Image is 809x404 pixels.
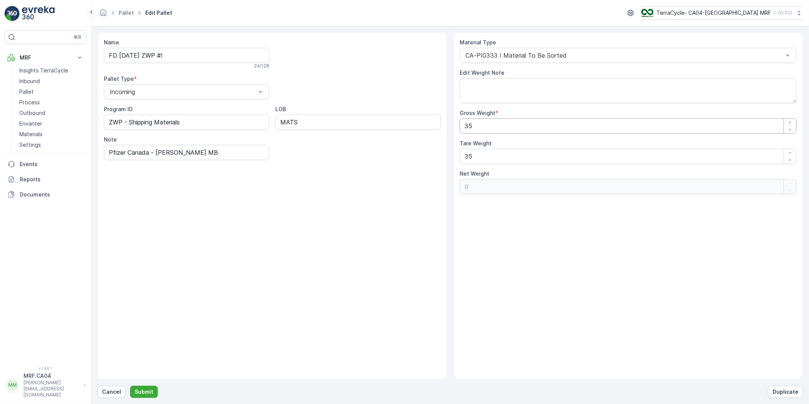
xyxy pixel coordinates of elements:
div: MM [6,379,19,391]
a: Pallet [119,9,134,16]
p: Insights TerraCycle [19,67,68,74]
a: Reports [5,172,86,187]
label: Gross Weight [460,110,495,116]
label: LOB [275,106,286,112]
p: Reports [20,176,83,183]
button: MMMRF.CA04[PERSON_NAME][EMAIL_ADDRESS][DOMAIN_NAME] [5,372,86,398]
p: TerraCycle- CA04-[GEOGRAPHIC_DATA] MRF [657,9,771,17]
p: MRF.CA04 [24,372,80,380]
a: Homepage [99,11,107,18]
p: ⌘B [74,34,81,40]
img: logo_light-DOdMpM7g.png [22,6,55,21]
p: Inbound [19,77,40,85]
img: logo [5,6,20,21]
p: Duplicate [773,388,798,396]
button: Duplicate [768,386,803,398]
p: Documents [20,191,83,198]
p: MRF [20,54,71,61]
span: Edit Pallet [144,9,174,17]
a: Insights TerraCycle [16,65,86,76]
span: v 1.48.1 [5,366,86,371]
a: Process [16,97,86,108]
p: Submit [135,388,153,396]
p: 24 / 128 [254,63,269,69]
label: Pallet Type [104,75,134,82]
button: TerraCycle- CA04-[GEOGRAPHIC_DATA] MRF(-05:00) [641,6,803,20]
button: Cancel [97,386,126,398]
label: Name [104,39,119,46]
p: ( -05:00 ) [774,10,792,16]
p: Outbound [19,109,45,117]
a: Inbound [16,76,86,86]
a: Materials [16,129,86,140]
img: TC_8rdWMmT_gp9TRR3.png [641,9,653,17]
label: Net Weight [460,170,489,177]
a: Events [5,157,86,172]
p: Process [19,99,40,106]
label: Program ID [104,106,133,112]
a: Outbound [16,108,86,118]
p: Settings [19,141,41,149]
p: Materials [19,130,42,138]
p: Cancel [102,388,121,396]
label: Note [104,136,117,143]
p: Events [20,160,83,168]
a: Pallet [16,86,86,97]
p: [PERSON_NAME][EMAIL_ADDRESS][DOMAIN_NAME] [24,380,80,398]
a: Envanter [16,118,86,129]
p: Pallet [19,88,34,96]
button: MRF [5,50,86,65]
a: Documents [5,187,86,202]
a: Settings [16,140,86,150]
label: Edit Weight Note [460,69,504,76]
label: Material Type [460,39,496,46]
p: Envanter [19,120,42,127]
label: Tare Weight [460,140,492,146]
button: Submit [130,386,158,398]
